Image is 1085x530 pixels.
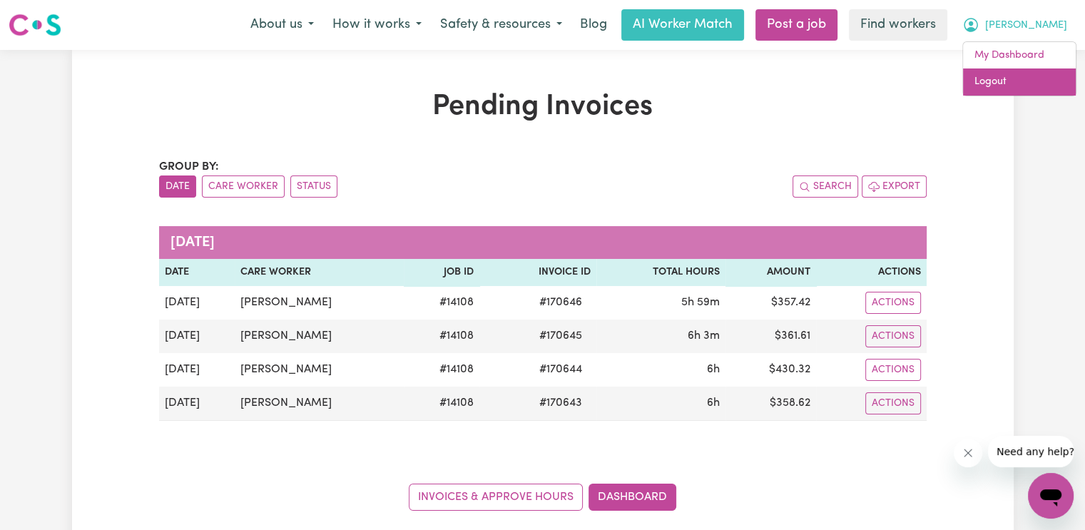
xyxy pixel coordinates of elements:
[404,259,479,286] th: Job ID
[235,387,404,421] td: [PERSON_NAME]
[953,10,1076,40] button: My Account
[159,226,927,259] caption: [DATE]
[755,9,837,41] a: Post a job
[9,9,61,41] a: Careseekers logo
[707,397,720,409] span: 6 hours
[1028,473,1074,519] iframe: Button to launch messaging window
[865,325,921,347] button: Actions
[323,10,431,40] button: How it works
[404,320,479,353] td: # 14108
[725,353,816,387] td: $ 430.32
[725,387,816,421] td: $ 358.62
[159,161,219,173] span: Group by:
[431,10,571,40] button: Safety & resources
[985,18,1067,34] span: [PERSON_NAME]
[159,353,235,387] td: [DATE]
[862,175,927,198] button: Export
[235,286,404,320] td: [PERSON_NAME]
[988,436,1074,467] iframe: Message from company
[962,41,1076,96] div: My Account
[159,175,196,198] button: sort invoices by date
[963,68,1076,96] a: Logout
[589,484,676,511] a: Dashboard
[865,292,921,314] button: Actions
[681,297,720,308] span: 5 hours 59 minutes
[235,259,404,286] th: Care Worker
[159,387,235,421] td: [DATE]
[596,259,725,286] th: Total Hours
[235,353,404,387] td: [PERSON_NAME]
[9,12,61,38] img: Careseekers logo
[707,364,720,375] span: 6 hours
[202,175,285,198] button: sort invoices by care worker
[531,394,591,412] span: # 170643
[479,259,597,286] th: Invoice ID
[849,9,947,41] a: Find workers
[571,9,616,41] a: Blog
[621,9,744,41] a: AI Worker Match
[159,259,235,286] th: Date
[159,320,235,353] td: [DATE]
[290,175,337,198] button: sort invoices by paid status
[865,392,921,414] button: Actions
[404,286,479,320] td: # 14108
[954,439,982,467] iframe: Close message
[725,320,816,353] td: $ 361.61
[159,90,927,124] h1: Pending Invoices
[159,286,235,320] td: [DATE]
[793,175,858,198] button: Search
[531,294,591,311] span: # 170646
[963,42,1076,69] a: My Dashboard
[531,361,591,378] span: # 170644
[725,259,816,286] th: Amount
[404,387,479,421] td: # 14108
[235,320,404,353] td: [PERSON_NAME]
[725,286,816,320] td: $ 357.42
[9,10,86,21] span: Need any help?
[241,10,323,40] button: About us
[531,327,591,345] span: # 170645
[816,259,927,286] th: Actions
[409,484,583,511] a: Invoices & Approve Hours
[865,359,921,381] button: Actions
[404,353,479,387] td: # 14108
[688,330,720,342] span: 6 hours 3 minutes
